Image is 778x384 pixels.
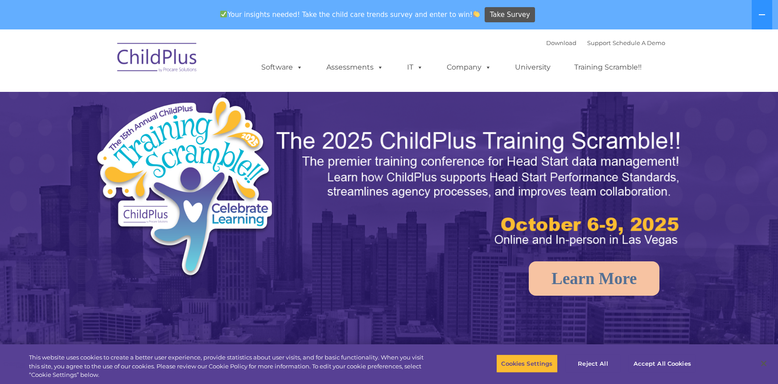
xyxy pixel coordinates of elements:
span: Phone number [124,95,162,102]
a: Take Survey [485,7,535,23]
a: Training Scramble!! [566,58,651,76]
img: ChildPlus by Procare Solutions [113,37,202,81]
a: Assessments [318,58,393,76]
button: Reject All [565,354,621,373]
div: This website uses cookies to create a better user experience, provide statistics about user visit... [29,353,428,380]
img: ✅ [220,11,227,17]
button: Cookies Settings [496,354,557,373]
a: Support [588,39,611,46]
span: Take Survey [490,7,530,23]
a: IT [399,58,432,76]
span: Your insights needed! Take the child care trends survey and enter to win! [217,6,484,23]
button: Accept All Cookies [629,354,696,373]
button: Close [754,354,774,373]
a: Software [253,58,312,76]
a: Schedule A Demo [613,39,666,46]
a: Learn More [529,261,659,296]
font: | [547,39,666,46]
a: Download [547,39,577,46]
span: Last name [124,59,151,66]
img: 👏 [473,11,480,17]
a: Company [438,58,501,76]
a: University [506,58,560,76]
